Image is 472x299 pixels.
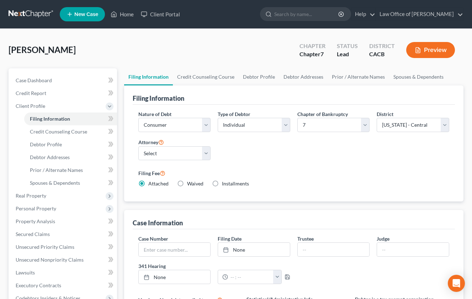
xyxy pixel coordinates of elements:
[16,282,61,288] span: Executory Contracts
[369,42,395,50] div: District
[16,218,55,224] span: Property Analysis
[10,228,117,241] a: Secured Claims
[16,103,45,109] span: Client Profile
[16,244,74,250] span: Unsecured Priority Claims
[299,50,325,58] div: Chapter
[24,138,117,151] a: Debtor Profile
[139,270,211,284] a: None
[138,110,171,118] label: Nature of Debt
[10,266,117,279] a: Lawsuits
[279,68,328,85] a: Debtor Addresses
[30,154,70,160] span: Debtor Addresses
[297,235,314,242] label: Trustee
[239,68,279,85] a: Debtor Profile
[297,110,348,118] label: Chapter of Bankruptcy
[74,12,98,17] span: New Case
[30,141,62,147] span: Debtor Profile
[107,8,137,21] a: Home
[228,270,273,284] input: -- : --
[389,68,448,85] a: Spouses & Dependents
[133,94,184,103] div: Filing Information
[30,128,87,135] span: Credit Counseling Course
[137,8,184,21] a: Client Portal
[222,180,249,187] span: Installments
[24,125,117,138] a: Credit Counseling Course
[24,112,117,125] a: Filing Information
[30,116,70,122] span: Filing Information
[16,193,46,199] span: Real Property
[24,164,117,177] a: Prior / Alternate Names
[298,243,370,256] input: --
[9,44,76,55] span: [PERSON_NAME]
[377,235,389,242] label: Judge
[328,68,389,85] a: Prior / Alternate Names
[218,235,242,242] label: Filing Date
[376,8,463,21] a: Law Office of [PERSON_NAME]
[16,205,56,211] span: Personal Property
[369,50,395,58] div: CACB
[10,241,117,253] a: Unsecured Priority Claims
[218,110,250,118] label: Type of Debtor
[16,90,46,96] span: Credit Report
[10,253,117,266] a: Unsecured Nonpriority Claims
[10,87,117,100] a: Credit Report
[138,138,164,146] label: Attorney
[148,180,169,187] span: Attached
[138,169,449,177] label: Filing Fee
[377,110,393,118] label: District
[24,177,117,189] a: Spouses & Dependents
[187,180,203,187] span: Waived
[16,269,35,276] span: Lawsuits
[218,243,290,256] a: None
[10,279,117,292] a: Executory Contracts
[337,50,358,58] div: Lead
[30,167,83,173] span: Prior / Alternate Names
[139,243,211,256] input: Enter case number...
[173,68,239,85] a: Credit Counseling Course
[124,68,173,85] a: Filing Information
[274,7,339,21] input: Search by name...
[406,42,455,58] button: Preview
[16,231,50,237] span: Secured Claims
[377,243,449,256] input: --
[16,77,52,83] span: Case Dashboard
[10,215,117,228] a: Property Analysis
[10,74,117,87] a: Case Dashboard
[24,151,117,164] a: Debtor Addresses
[448,275,465,292] div: Open Intercom Messenger
[351,8,375,21] a: Help
[135,262,294,270] label: 341 Hearing
[138,235,168,242] label: Case Number
[133,219,183,227] div: Case Information
[30,180,80,186] span: Spouses & Dependents
[16,257,84,263] span: Unsecured Nonpriority Claims
[320,51,324,57] span: 7
[337,42,358,50] div: Status
[299,42,325,50] div: Chapter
